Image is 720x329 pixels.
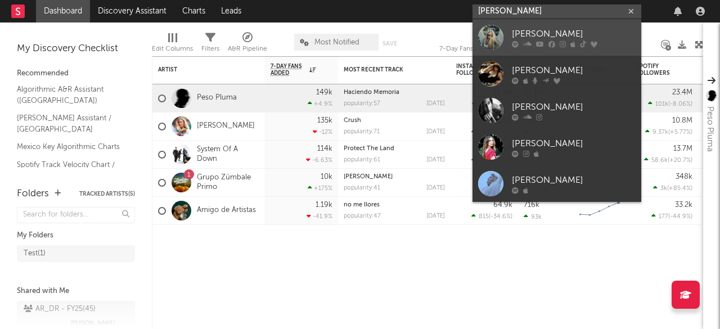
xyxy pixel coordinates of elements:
[426,185,445,191] div: [DATE]
[201,28,219,61] div: Filters
[152,42,193,56] div: Edit Columns
[524,213,542,220] div: 93k
[344,213,381,219] div: popularity: 47
[317,117,332,124] div: 135k
[17,67,135,80] div: Recommended
[17,112,124,135] a: [PERSON_NAME] Assistant / [GEOGRAPHIC_DATA]
[426,157,445,163] div: [DATE]
[472,92,641,129] a: [PERSON_NAME]
[17,245,135,262] a: Test(1)
[471,128,512,136] div: ( )
[197,206,256,215] a: Amigo de Artistas
[439,28,524,61] div: 7-Day Fans Added (7-Day Fans Added)
[645,128,692,136] div: ( )
[344,146,394,152] a: Protect The Land
[670,214,691,220] span: -44.9 %
[344,101,380,107] div: popularity: 57
[344,118,361,124] a: Crush
[313,128,332,136] div: -12 %
[344,118,445,124] div: Crush
[228,42,267,56] div: A&R Pipeline
[672,89,692,96] div: 23.4M
[472,56,641,92] a: [PERSON_NAME]
[344,202,380,208] a: no me llores
[316,201,332,209] div: 1.19k
[652,129,668,136] span: 9.37k
[197,145,259,164] a: System Of A Down
[426,129,445,135] div: [DATE]
[344,66,428,73] div: Most Recent Track
[670,101,691,107] span: -8.06 %
[439,42,524,56] div: 7-Day Fans Added (7-Day Fans Added)
[524,201,539,209] div: 716k
[512,27,636,40] div: [PERSON_NAME]
[648,100,692,107] div: ( )
[17,285,135,298] div: Shared with Me
[651,157,668,164] span: 58.6k
[490,214,511,220] span: -34.6 %
[636,63,676,76] div: Spotify Followers
[673,145,692,152] div: 13.7M
[344,89,445,96] div: Haciendo Memoria
[197,173,259,192] a: Grupo Zúmbale Primo
[344,146,445,152] div: Protect The Land
[17,141,124,153] a: Mexico Key Algorithmic Charts
[472,4,641,19] input: Search for artists
[307,213,332,220] div: -41.9 %
[651,213,692,220] div: ( )
[321,173,332,181] div: 10k
[197,121,255,131] a: [PERSON_NAME]
[344,174,445,180] div: Corazón De Miel
[382,40,397,47] button: Save
[653,184,692,192] div: ( )
[228,28,267,61] div: A&R Pipeline
[512,173,636,187] div: [PERSON_NAME]
[672,117,692,124] div: 10.8M
[644,156,692,164] div: ( )
[472,100,512,107] div: ( )
[655,101,668,107] span: 101k
[17,159,124,182] a: Spotify Track Velocity Chart / MX
[669,157,691,164] span: +20.7 %
[24,303,96,316] div: AR_DR - FY25 ( 45 )
[471,156,512,164] div: ( )
[344,185,380,191] div: popularity: 41
[456,63,496,76] div: Instagram Followers
[158,66,242,73] div: Artist
[317,145,332,152] div: 114k
[472,165,641,202] a: [PERSON_NAME]
[493,201,512,209] div: 64.9k
[479,214,489,220] span: 815
[426,213,445,219] div: [DATE]
[344,89,399,96] a: Haciendo Memoria
[472,19,641,56] a: [PERSON_NAME]
[17,207,135,223] input: Search for folders...
[17,42,135,56] div: My Discovery Checklist
[660,186,667,192] span: 3k
[344,202,445,208] div: no me llores
[17,187,49,201] div: Folders
[201,42,219,56] div: Filters
[344,129,380,135] div: popularity: 71
[24,247,46,260] div: Test ( 1 )
[472,129,641,165] a: [PERSON_NAME]
[344,157,380,163] div: popularity: 61
[271,63,307,76] span: 7-Day Fans Added
[306,156,332,164] div: -6.63 %
[574,197,625,225] svg: Chart title
[314,39,359,46] span: Most Notified
[676,173,692,181] div: 348k
[512,100,636,114] div: [PERSON_NAME]
[512,137,636,150] div: [PERSON_NAME]
[17,83,124,106] a: Algorithmic A&R Assistant ([GEOGRAPHIC_DATA])
[308,184,332,192] div: +175 %
[152,28,193,61] div: Edit Columns
[675,201,692,209] div: 33.2k
[670,129,691,136] span: +5.77 %
[308,100,332,107] div: +4.9 %
[512,64,636,77] div: [PERSON_NAME]
[471,213,512,220] div: ( )
[344,174,393,180] a: [PERSON_NAME]
[17,229,135,242] div: My Folders
[197,93,237,103] a: Peso Pluma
